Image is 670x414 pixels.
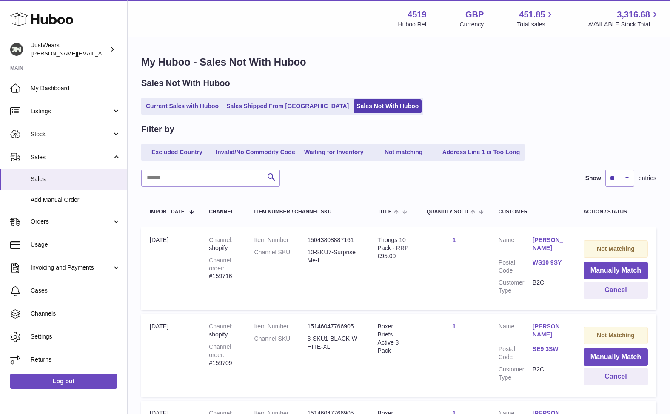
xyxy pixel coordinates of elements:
[254,209,361,215] div: Item Number / Channel SKU
[533,259,567,267] a: WS10 9SY
[141,314,200,396] td: [DATE]
[31,175,121,183] span: Sales
[378,209,392,215] span: Title
[31,241,121,249] span: Usage
[31,84,121,92] span: My Dashboard
[209,209,237,215] div: Channel
[499,279,533,295] dt: Customer Type
[254,322,308,331] dt: Item Number
[31,130,112,138] span: Stock
[31,218,112,226] span: Orders
[584,262,648,279] button: Manually Match
[141,78,230,89] h2: Sales Not With Huboo
[517,20,555,29] span: Total sales
[31,41,108,57] div: JustWears
[597,332,635,339] strong: Not Matching
[209,322,237,339] div: shopify
[308,335,361,351] dd: 3-SKU1-BLACK-WHITE-XL
[519,9,545,20] span: 451.85
[143,145,211,159] a: Excluded Country
[533,279,567,295] dd: B2C
[31,50,171,57] span: [PERSON_NAME][EMAIL_ADDRESS][DOMAIN_NAME]
[254,335,308,351] dt: Channel SKU
[31,310,121,318] span: Channels
[378,236,410,260] div: Thongs 10 Pack - RRP £95.00
[408,9,427,20] strong: 4519
[533,236,567,252] a: [PERSON_NAME]
[639,174,656,182] span: entries
[499,259,533,275] dt: Postal Code
[499,365,533,382] dt: Customer Type
[209,323,233,330] strong: Channel
[499,209,567,215] div: Customer
[460,20,484,29] div: Currency
[517,9,555,29] a: 451.85 Total sales
[31,356,121,364] span: Returns
[31,264,112,272] span: Invoicing and Payments
[308,322,361,331] dd: 15146047766905
[143,99,222,113] a: Current Sales with Huboo
[141,124,174,135] h2: Filter by
[10,374,117,389] a: Log out
[300,145,368,159] a: Waiting for Inventory
[533,365,567,382] dd: B2C
[209,236,233,243] strong: Channel
[584,282,648,299] button: Cancel
[254,248,308,264] dt: Channel SKU
[617,9,650,20] span: 3,316.68
[141,227,200,310] td: [DATE]
[584,209,648,215] div: Action / Status
[31,107,112,115] span: Listings
[452,236,456,243] a: 1
[398,20,427,29] div: Huboo Ref
[499,345,533,361] dt: Postal Code
[209,257,231,272] strong: Channel order
[465,9,484,20] strong: GBP
[10,43,23,56] img: josh@just-wears.com
[584,368,648,385] button: Cancel
[31,287,121,295] span: Cases
[378,322,410,355] div: Boxer Briefs Active 3 Pack
[31,196,121,204] span: Add Manual Order
[588,20,660,29] span: AVAILABLE Stock Total
[533,322,567,339] a: [PERSON_NAME]
[439,145,523,159] a: Address Line 1 is Too Long
[584,348,648,366] button: Manually Match
[308,248,361,264] dd: 10-SKU7-Surprise Me-L
[31,153,112,161] span: Sales
[141,55,656,69] h1: My Huboo - Sales Not With Huboo
[585,174,601,182] label: Show
[150,209,185,215] span: Import date
[427,209,468,215] span: Quantity Sold
[209,343,231,358] strong: Channel order
[223,99,352,113] a: Sales Shipped From [GEOGRAPHIC_DATA]
[588,9,660,29] a: 3,316.68 AVAILABLE Stock Total
[308,236,361,244] dd: 15043808887161
[254,236,308,244] dt: Item Number
[499,236,533,254] dt: Name
[354,99,422,113] a: Sales Not With Huboo
[213,145,298,159] a: Invalid/No Commodity Code
[499,322,533,341] dt: Name
[452,323,456,330] a: 1
[533,345,567,353] a: SE9 3SW
[209,256,237,281] div: #159716
[209,236,237,252] div: shopify
[209,343,237,367] div: #159709
[597,245,635,252] strong: Not Matching
[31,333,121,341] span: Settings
[370,145,438,159] a: Not matching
